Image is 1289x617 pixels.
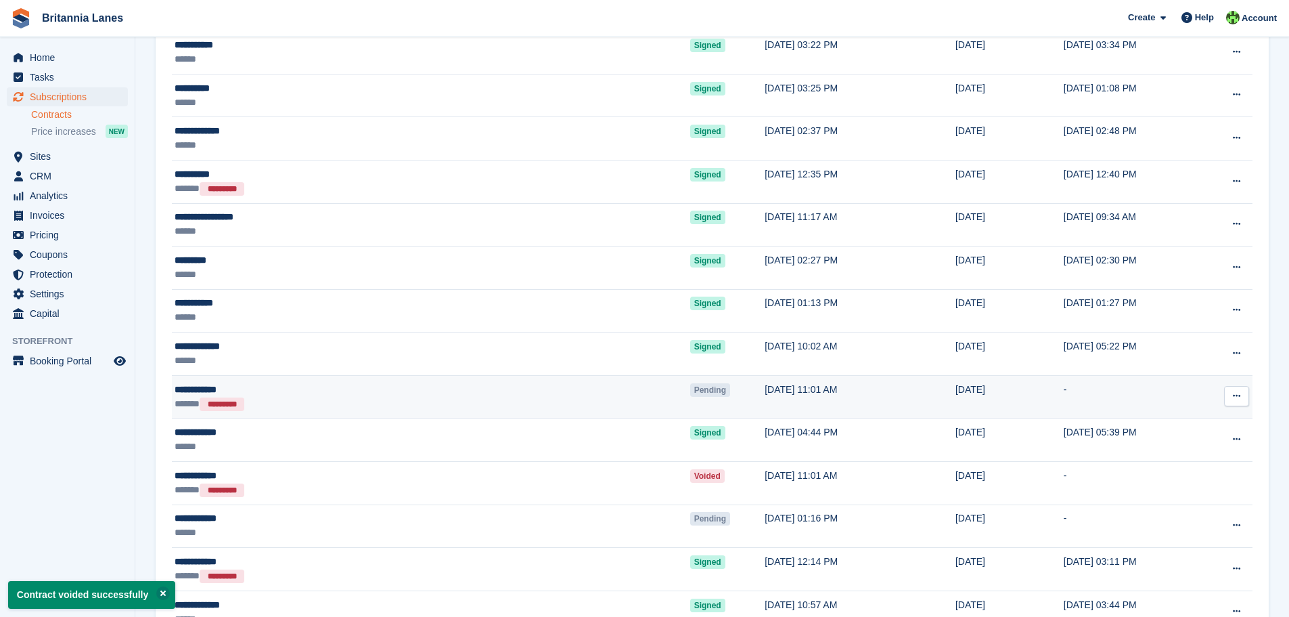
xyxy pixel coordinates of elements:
[30,352,111,370] span: Booking Portal
[955,247,1064,290] td: [DATE]
[765,505,955,548] td: [DATE] 01:16 PM
[765,548,955,591] td: [DATE] 12:14 PM
[955,505,1064,548] td: [DATE]
[1064,160,1200,203] td: [DATE] 12:40 PM
[690,39,725,52] span: Signed
[7,352,128,370] a: menu
[31,108,128,121] a: Contracts
[1064,333,1200,376] td: [DATE] 05:22 PM
[955,160,1064,203] td: [DATE]
[7,226,128,244] a: menu
[30,147,111,166] span: Sites
[955,117,1064,161] td: [DATE]
[30,68,111,87] span: Tasks
[7,206,128,225] a: menu
[690,555,725,569] span: Signed
[690,426,725,440] span: Signed
[1064,375,1200,419] td: -
[7,284,128,303] a: menu
[1064,289,1200,333] td: [DATE] 01:27 PM
[955,31,1064,75] td: [DATE]
[30,245,111,264] span: Coupons
[765,289,955,333] td: [DATE] 01:13 PM
[690,254,725,268] span: Signed
[7,87,128,106] a: menu
[690,512,730,526] span: Pending
[1064,419,1200,462] td: [DATE] 05:39 PM
[690,297,725,310] span: Signed
[1064,548,1200,591] td: [DATE] 03:11 PM
[1064,117,1200,161] td: [DATE] 02:48 PM
[765,74,955,117] td: [DATE] 03:25 PM
[955,548,1064,591] td: [DATE]
[955,462,1064,505] td: [DATE]
[106,125,128,138] div: NEW
[765,247,955,290] td: [DATE] 02:27 PM
[690,168,725,182] span: Signed
[30,186,111,205] span: Analytics
[955,74,1064,117] td: [DATE]
[1064,505,1200,548] td: -
[112,353,128,369] a: Preview store
[1064,203,1200,247] td: [DATE] 09:34 AM
[765,117,955,161] td: [DATE] 02:37 PM
[7,147,128,166] a: menu
[30,48,111,67] span: Home
[30,167,111,186] span: CRM
[30,265,111,284] span: Protection
[1195,11,1214,24] span: Help
[8,581,175,609] p: Contract voided successfully
[690,383,730,397] span: Pending
[37,7,129,29] a: Britannia Lanes
[765,333,955,376] td: [DATE] 10:02 AM
[7,186,128,205] a: menu
[765,375,955,419] td: [DATE] 11:01 AM
[690,125,725,138] span: Signed
[765,160,955,203] td: [DATE] 12:35 PM
[31,124,128,139] a: Price increases NEW
[7,304,128,323] a: menu
[955,375,1064,419] td: [DATE]
[31,125,96,138] span: Price increases
[690,340,725,354] span: Signed
[1242,12,1277,25] span: Account
[1064,462,1200,505] td: -
[30,206,111,225] span: Invoices
[955,203,1064,247] td: [DATE]
[1064,74,1200,117] td: [DATE] 01:08 PM
[30,226,111,244] span: Pricing
[7,245,128,264] a: menu
[1226,11,1240,24] img: Robert Parr
[690,82,725,95] span: Signed
[690,599,725,612] span: Signed
[30,284,111,303] span: Settings
[955,333,1064,376] td: [DATE]
[1128,11,1155,24] span: Create
[955,419,1064,462] td: [DATE]
[12,335,135,348] span: Storefront
[765,31,955,75] td: [DATE] 03:22 PM
[7,265,128,284] a: menu
[7,68,128,87] a: menu
[7,48,128,67] a: menu
[690,469,725,483] span: Voided
[1064,31,1200,75] td: [DATE] 03:34 PM
[765,203,955,247] td: [DATE] 11:17 AM
[765,462,955,505] td: [DATE] 11:01 AM
[30,304,111,323] span: Capital
[690,211,725,224] span: Signed
[11,8,31,28] img: stora-icon-8386f47178a22dfd0bd8f6a31ec36ba5ce8667c1dd55bd0f319d3a0aa187defe.svg
[1064,247,1200,290] td: [DATE] 02:30 PM
[7,167,128,186] a: menu
[765,419,955,462] td: [DATE] 04:44 PM
[30,87,111,106] span: Subscriptions
[955,289,1064,333] td: [DATE]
